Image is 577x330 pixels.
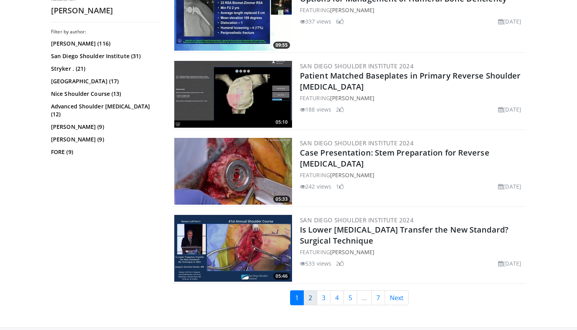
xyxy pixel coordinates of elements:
[336,182,344,191] li: 1
[300,259,331,268] li: 533 views
[51,52,159,60] a: San Diego Shoulder Institute (31)
[174,138,292,205] a: 05:33
[51,123,159,131] a: [PERSON_NAME] (9)
[336,105,344,114] li: 2
[343,290,357,305] a: 5
[51,136,159,143] a: [PERSON_NAME] (9)
[51,29,161,35] h3: Filter by author:
[300,216,414,224] a: San Diego Shoulder Institute 2024
[300,62,414,70] a: San Diego Shoulder Institute 2024
[290,290,304,305] a: 1
[273,42,290,49] span: 09:55
[330,94,374,102] a: [PERSON_NAME]
[498,259,521,268] li: [DATE]
[385,290,409,305] a: Next
[273,273,290,280] span: 05:46
[371,290,385,305] a: 7
[300,70,520,92] a: Patient Matched Baseplates in Primary Reverse Shoulder [MEDICAL_DATA]
[300,147,489,169] a: Case Presentation: Stem Preparation for Reverse [MEDICAL_DATA]
[330,290,344,305] a: 4
[300,6,524,14] div: FEATURING
[300,248,524,256] div: FEATURING
[317,290,330,305] a: 3
[51,5,161,16] h2: [PERSON_NAME]
[51,40,159,48] a: [PERSON_NAME] (116)
[498,182,521,191] li: [DATE]
[273,196,290,203] span: 05:33
[330,171,374,179] a: [PERSON_NAME]
[300,224,508,246] a: Is Lower [MEDICAL_DATA] Transfer the New Standard? Surgical Technique
[173,290,526,305] nav: Search results pages
[300,171,524,179] div: FEATURING
[51,90,159,98] a: Nice Shoulder Course (13)
[174,61,292,128] a: 05:10
[498,17,521,26] li: [DATE]
[300,17,331,26] li: 337 views
[498,105,521,114] li: [DATE]
[273,119,290,126] span: 05:10
[51,65,159,73] a: Stryker . (21)
[336,259,344,268] li: 2
[51,148,159,156] a: FORE (9)
[330,6,374,14] a: [PERSON_NAME]
[300,105,331,114] li: 188 views
[300,139,414,147] a: San Diego Shoulder Institute 2024
[51,103,159,118] a: Advanced Shoulder [MEDICAL_DATA] (12)
[51,77,159,85] a: [GEOGRAPHIC_DATA] (17)
[174,215,292,282] img: 3122c0c6-c523-4594-a0b3-ca55657009b1.300x170_q85_crop-smart_upscale.jpg
[336,17,344,26] li: 6
[303,290,317,305] a: 2
[174,61,292,128] img: 95375cc0-2c9b-4b6e-8e7d-d10dcbb05c8a.300x170_q85_crop-smart_upscale.jpg
[300,94,524,102] div: FEATURING
[174,215,292,282] a: 05:46
[330,248,374,256] a: [PERSON_NAME]
[300,182,331,191] li: 242 views
[174,138,292,205] img: 520088ed-57cf-4f40-8fcf-19a4c2d178b7.300x170_q85_crop-smart_upscale.jpg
